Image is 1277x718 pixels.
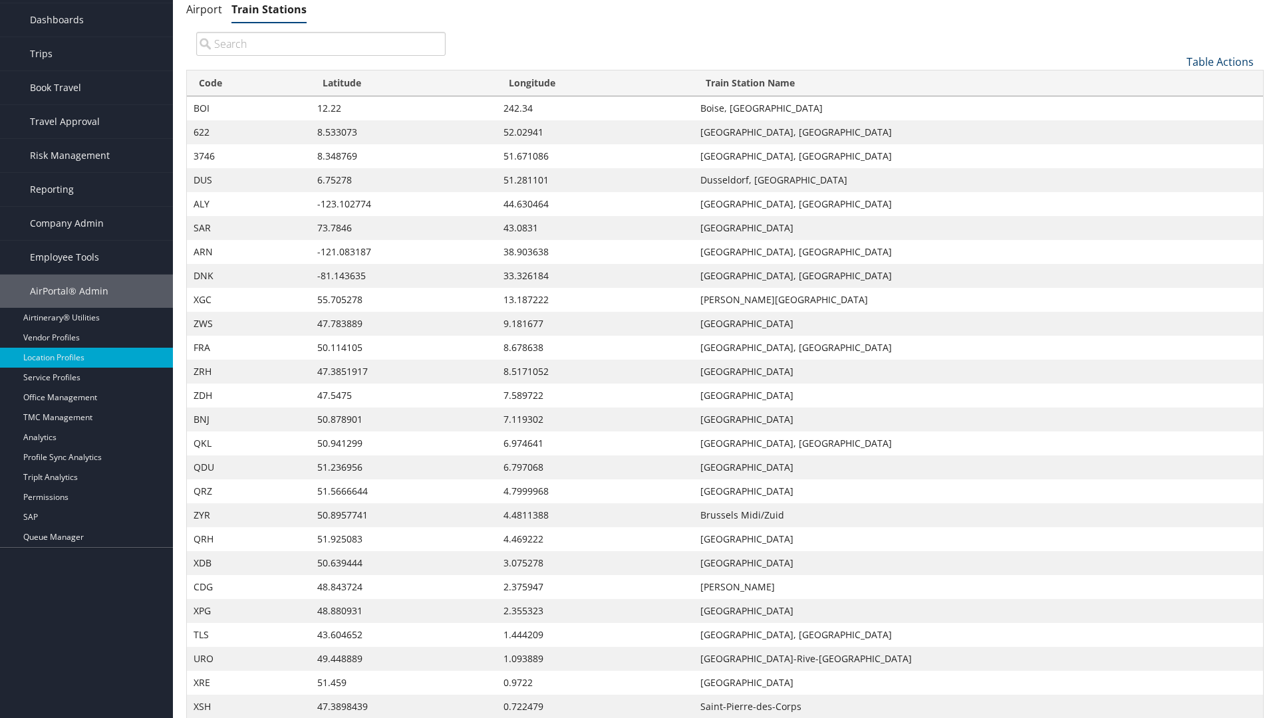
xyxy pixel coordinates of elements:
td: XPG [187,599,311,623]
td: [GEOGRAPHIC_DATA] [694,216,1263,240]
td: [GEOGRAPHIC_DATA] [694,479,1263,503]
td: ZWS [187,312,311,336]
td: [GEOGRAPHIC_DATA], [GEOGRAPHIC_DATA] [694,240,1263,264]
span: Company Admin [30,207,104,240]
td: [GEOGRAPHIC_DATA], [GEOGRAPHIC_DATA] [694,264,1263,288]
td: [GEOGRAPHIC_DATA], [GEOGRAPHIC_DATA] [694,192,1263,216]
td: [GEOGRAPHIC_DATA], [GEOGRAPHIC_DATA] [694,144,1263,168]
td: 8.348769 [311,144,497,168]
td: 6.974641 [497,431,694,455]
td: 38.903638 [497,240,694,264]
td: [GEOGRAPHIC_DATA] [694,408,1263,431]
td: 73.7846 [311,216,497,240]
td: 50.878901 [311,408,497,431]
td: 242.34 [497,96,694,120]
td: [GEOGRAPHIC_DATA] [694,312,1263,336]
td: QDU [187,455,311,479]
td: QRZ [187,479,311,503]
td: 50.941299 [311,431,497,455]
td: [GEOGRAPHIC_DATA], [GEOGRAPHIC_DATA] [694,120,1263,144]
td: 12.22 [311,96,497,120]
td: [GEOGRAPHIC_DATA], [GEOGRAPHIC_DATA] [694,431,1263,455]
a: Train Stations [231,2,307,17]
td: 7.589722 [497,384,694,408]
td: ZDH [187,384,311,408]
td: DUS [187,168,311,192]
span: AirPortal® Admin [30,275,108,308]
td: QKL [187,431,311,455]
td: XDB [187,551,311,575]
td: FRA [187,336,311,360]
td: Boise, [GEOGRAPHIC_DATA] [694,96,1263,120]
td: [GEOGRAPHIC_DATA] [694,527,1263,551]
td: [GEOGRAPHIC_DATA] [694,384,1263,408]
td: 44.630464 [497,192,694,216]
td: QRH [187,527,311,551]
td: 8.533073 [311,120,497,144]
td: 47.3851917 [311,360,497,384]
td: [GEOGRAPHIC_DATA] [694,551,1263,575]
td: 52.02941 [497,120,694,144]
td: 1.093889 [497,647,694,671]
td: 3746 [187,144,311,168]
td: 43.604652 [311,623,497,647]
span: Book Travel [30,71,81,104]
td: [PERSON_NAME][GEOGRAPHIC_DATA] [694,288,1263,312]
td: XGC [187,288,311,312]
td: 6.75278 [311,168,497,192]
td: [GEOGRAPHIC_DATA], [GEOGRAPHIC_DATA] [694,336,1263,360]
td: 50.639444 [311,551,497,575]
td: 2.355323 [497,599,694,623]
td: 622 [187,120,311,144]
td: 47.5475 [311,384,497,408]
td: SAR [187,216,311,240]
td: 6.797068 [497,455,694,479]
td: 51.5666644 [311,479,497,503]
td: 7.119302 [497,408,694,431]
input: Search [196,32,446,56]
span: Dashboards [30,3,84,37]
th: Code: activate to sort column ascending [187,70,311,96]
td: -81.143635 [311,264,497,288]
td: TLS [187,623,311,647]
td: [GEOGRAPHIC_DATA] [694,455,1263,479]
td: 13.187222 [497,288,694,312]
td: [GEOGRAPHIC_DATA], [GEOGRAPHIC_DATA] [694,623,1263,647]
a: Table Actions [1187,55,1254,69]
td: 55.705278 [311,288,497,312]
td: BNJ [187,408,311,431]
td: 51.671086 [497,144,694,168]
th: Latitude: activate to sort column ascending [311,70,497,96]
td: 49.448889 [311,647,497,671]
td: 48.843724 [311,575,497,599]
td: ALY [187,192,311,216]
th: Train Station Name: activate to sort column ascending [694,70,1263,96]
td: [GEOGRAPHIC_DATA]-Rive-[GEOGRAPHIC_DATA] [694,647,1263,671]
td: 4.4811388 [497,503,694,527]
span: Risk Management [30,139,110,172]
td: 1.444209 [497,623,694,647]
td: 43.0831 [497,216,694,240]
td: ZRH [187,360,311,384]
td: 50.8957741 [311,503,497,527]
td: 51.236956 [311,455,497,479]
td: BOI [187,96,311,120]
td: 0.9722 [497,671,694,695]
span: Reporting [30,173,74,206]
td: [GEOGRAPHIC_DATA] [694,599,1263,623]
td: [PERSON_NAME] [694,575,1263,599]
td: ZYR [187,503,311,527]
td: 51.459 [311,671,497,695]
td: CDG [187,575,311,599]
td: 47.783889 [311,312,497,336]
td: Brussels Midi/Zuid [694,503,1263,527]
td: 33.326184 [497,264,694,288]
td: DNK [187,264,311,288]
td: 3.075278 [497,551,694,575]
td: 48.880931 [311,599,497,623]
th: Longitude: activate to sort column ascending [497,70,694,96]
td: Dusseldorf, [GEOGRAPHIC_DATA] [694,168,1263,192]
td: 50.114105 [311,336,497,360]
td: 2.375947 [497,575,694,599]
td: 8.678638 [497,336,694,360]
